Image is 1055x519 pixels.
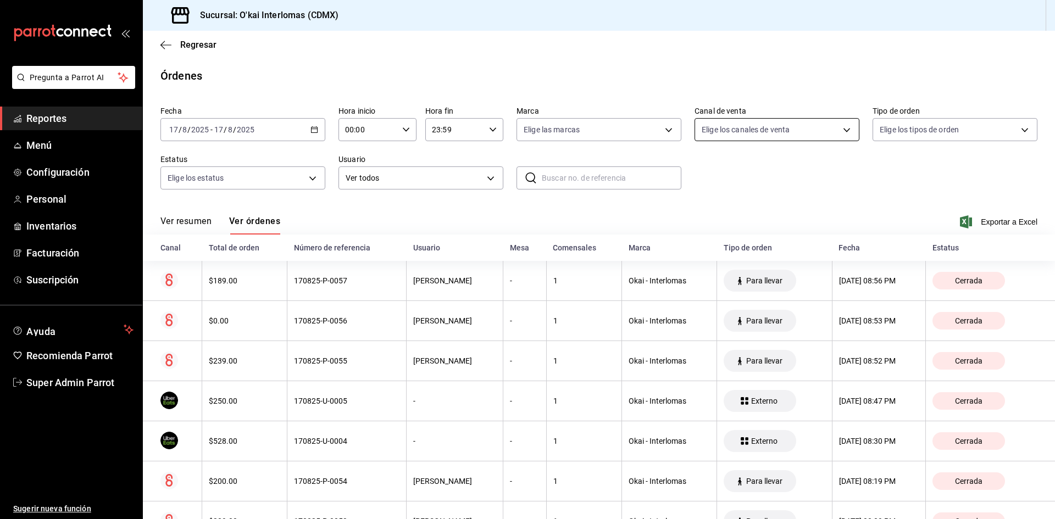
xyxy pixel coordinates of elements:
div: 1 [553,477,615,485]
span: Elige los tipos de orden [880,124,959,135]
span: Cerrada [951,276,987,285]
input: -- [214,125,224,134]
span: / [224,125,227,134]
div: [DATE] 08:19 PM [839,477,919,485]
span: Elige los canales de venta [702,124,790,135]
span: Inventarios [26,219,134,233]
div: Tipo de orden [724,243,825,252]
div: [PERSON_NAME] [413,316,496,325]
span: Regresar [180,40,216,50]
div: Okai - Interlomas [629,356,710,365]
div: Número de referencia [294,243,400,252]
div: [DATE] 08:52 PM [839,356,919,365]
div: - [510,316,540,325]
div: Usuario [413,243,497,252]
div: $239.00 [209,356,280,365]
input: ---- [236,125,255,134]
div: [PERSON_NAME] [413,356,496,365]
div: $250.00 [209,397,280,405]
span: Recomienda Parrot [26,348,134,363]
span: Elige las marcas [524,124,580,135]
span: Personal [26,192,134,207]
label: Tipo de orden [873,107,1037,115]
input: -- [169,125,179,134]
span: Para llevar [742,477,787,485]
div: Mesa [510,243,540,252]
div: - [510,276,540,285]
span: Configuración [26,165,134,180]
input: ---- [191,125,209,134]
span: Cerrada [951,316,987,325]
div: 1 [553,356,615,365]
label: Marca [517,107,681,115]
span: Reportes [26,111,134,126]
span: Cerrada [951,477,987,485]
label: Estatus [160,155,325,163]
label: Canal de venta [695,107,859,115]
input: -- [227,125,233,134]
div: - [510,437,540,445]
label: Fecha [160,107,325,115]
div: [DATE] 08:56 PM [839,276,919,285]
span: Ver todos [346,172,483,184]
div: $189.00 [209,276,280,285]
span: Ayuda [26,323,119,336]
span: Menú [26,138,134,153]
span: Facturación [26,245,134,260]
div: navigation tabs [160,216,280,235]
div: 170825-P-0055 [294,356,399,365]
div: 1 [553,397,615,405]
button: Exportar a Excel [962,215,1037,228]
span: Para llevar [742,276,787,285]
div: Estatus [932,243,1037,252]
div: 1 [553,276,615,285]
span: / [179,125,182,134]
span: / [233,125,236,134]
span: Elige los estatus [168,172,224,183]
div: Órdenes [160,68,202,84]
div: 170825-U-0005 [294,397,399,405]
span: - [210,125,213,134]
label: Hora fin [425,107,503,115]
div: [PERSON_NAME] [413,276,496,285]
div: $528.00 [209,437,280,445]
div: [DATE] 08:53 PM [839,316,919,325]
div: 170825-P-0054 [294,477,399,485]
div: Fecha [839,243,919,252]
div: Comensales [553,243,615,252]
span: Cerrada [951,356,987,365]
div: Marca [629,243,710,252]
span: / [187,125,191,134]
span: Para llevar [742,356,787,365]
button: Ver resumen [160,216,212,235]
div: $0.00 [209,316,280,325]
span: Sugerir nueva función [13,503,134,515]
div: [DATE] 08:30 PM [839,437,919,445]
div: Okai - Interlomas [629,477,710,485]
label: Usuario [338,155,503,163]
span: Cerrada [951,397,987,405]
button: Regresar [160,40,216,50]
span: Suscripción [26,272,134,287]
div: 170825-U-0004 [294,437,399,445]
button: Ver órdenes [229,216,280,235]
span: Para llevar [742,316,787,325]
label: Hora inicio [338,107,417,115]
button: Pregunta a Parrot AI [12,66,135,89]
div: - [510,477,540,485]
input: -- [182,125,187,134]
span: Super Admin Parrot [26,375,134,390]
span: Cerrada [951,437,987,445]
div: $200.00 [209,477,280,485]
div: Total de orden [209,243,281,252]
div: [DATE] 08:47 PM [839,397,919,405]
div: Okai - Interlomas [629,276,710,285]
div: Okai - Interlomas [629,397,710,405]
a: Pregunta a Parrot AI [8,80,135,91]
span: Externo [747,397,782,405]
div: - [510,397,540,405]
div: Okai - Interlomas [629,437,710,445]
div: Okai - Interlomas [629,316,710,325]
div: 170825-P-0056 [294,316,399,325]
